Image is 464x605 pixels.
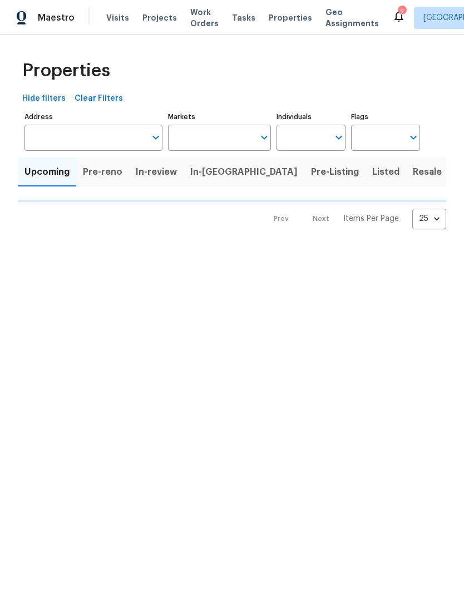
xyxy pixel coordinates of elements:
[263,209,446,229] nav: Pagination Navigation
[18,88,70,109] button: Hide filters
[24,164,70,180] span: Upcoming
[343,213,399,224] p: Items Per Page
[106,12,129,23] span: Visits
[412,204,446,233] div: 25
[269,12,312,23] span: Properties
[351,114,420,120] label: Flags
[256,130,272,145] button: Open
[70,88,127,109] button: Clear Filters
[325,7,379,29] span: Geo Assignments
[142,12,177,23] span: Projects
[372,164,399,180] span: Listed
[232,14,255,22] span: Tasks
[277,114,345,120] label: Individuals
[148,130,164,145] button: Open
[311,164,359,180] span: Pre-Listing
[38,12,75,23] span: Maestro
[331,130,347,145] button: Open
[75,92,123,106] span: Clear Filters
[22,65,110,76] span: Properties
[406,130,421,145] button: Open
[136,164,177,180] span: In-review
[24,114,162,120] label: Address
[413,164,442,180] span: Resale
[398,7,406,18] div: 2
[83,164,122,180] span: Pre-reno
[22,92,66,106] span: Hide filters
[190,7,219,29] span: Work Orders
[190,164,298,180] span: In-[GEOGRAPHIC_DATA]
[168,114,272,120] label: Markets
